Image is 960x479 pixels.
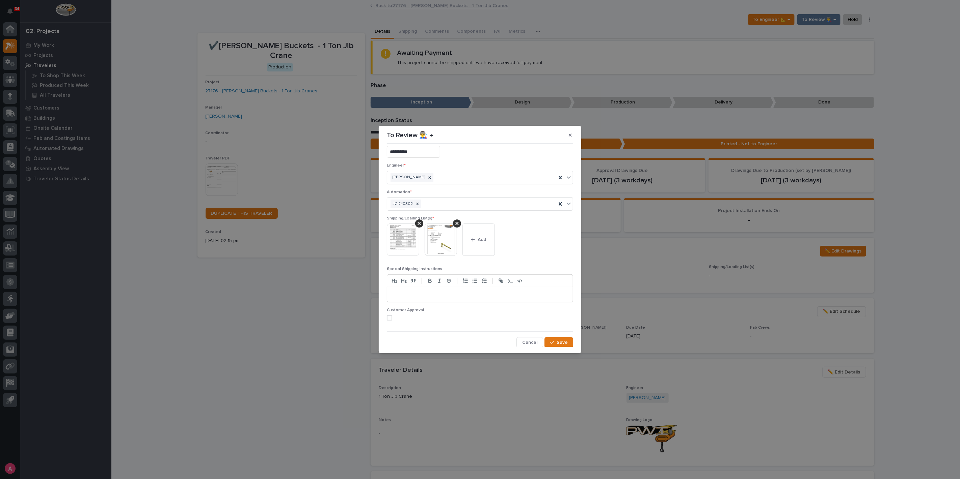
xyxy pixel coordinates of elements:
span: Cancel [522,339,537,346]
span: Engineer [387,163,406,168]
span: Save [557,339,568,346]
div: JC #40302 [391,200,414,209]
button: Cancel [516,337,543,348]
p: To Review 👨‍🏭 → [387,131,433,139]
span: Add [478,237,486,243]
span: Shipping/Loading List(s) [387,216,434,220]
span: Customer Approval [387,308,424,312]
span: Automation [387,190,412,194]
button: Save [544,337,573,348]
div: [PERSON_NAME] [391,173,426,182]
button: Add [462,223,495,256]
span: Special Shipping Instructions [387,267,442,271]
